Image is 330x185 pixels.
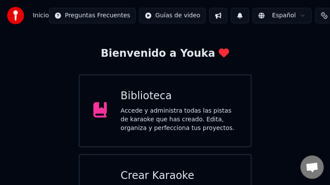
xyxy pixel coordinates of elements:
button: Preguntas Frecuentes [49,8,136,23]
button: Guías de video [139,8,206,23]
div: Accede y administra todas las pistas de karaoke que has creado. Edita, organiza y perfecciona tus... [121,107,237,133]
nav: breadcrumb [33,11,49,20]
div: Biblioteca [121,89,237,103]
a: Chat abierto [301,156,324,179]
span: Inicio [33,11,49,20]
div: Crear Karaoke [121,169,237,183]
img: youka [7,7,24,24]
div: Bienvenido a Youka [101,47,229,61]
